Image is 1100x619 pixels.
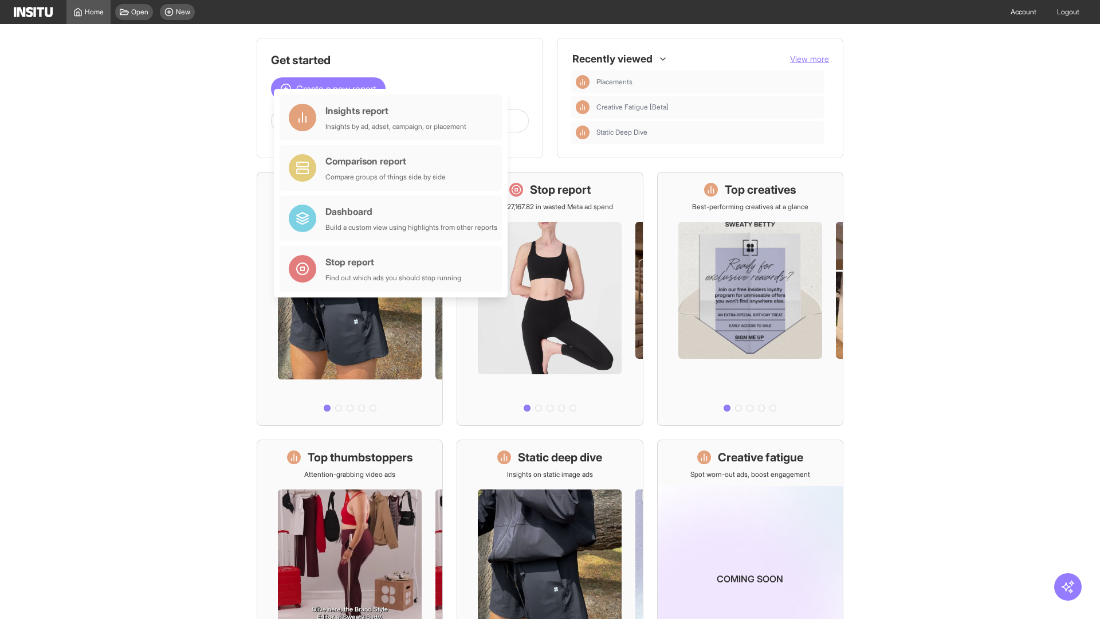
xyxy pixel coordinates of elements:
div: Compare groups of things side by side [325,173,446,182]
div: Find out which ads you should stop running [325,273,461,283]
span: Open [131,7,148,17]
div: Stop report [325,255,461,269]
span: Create a new report [296,82,376,96]
div: Insights report [325,104,466,117]
button: Create a new report [271,77,386,100]
span: Static Deep Dive [596,128,647,137]
span: View more [790,54,829,64]
div: Insights by ad, adset, campaign, or placement [325,122,466,131]
span: Placements [596,77,632,87]
span: Static Deep Dive [596,128,820,137]
a: Top creativesBest-performing creatives at a glance [657,172,843,426]
span: Creative Fatigue [Beta] [596,103,669,112]
div: Dashboard [325,205,497,218]
a: Stop reportSave £27,167.82 in wasted Meta ad spend [457,172,643,426]
div: Insights [576,100,590,114]
span: New [176,7,190,17]
h1: Stop report [530,182,591,198]
span: Placements [596,77,820,87]
h1: Static deep dive [518,449,602,465]
div: Build a custom view using highlights from other reports [325,223,497,232]
p: Best-performing creatives at a glance [692,202,808,211]
p: Save £27,167.82 in wasted Meta ad spend [486,202,613,211]
div: Insights [576,126,590,139]
div: Comparison report [325,154,446,168]
p: Insights on static image ads [507,470,593,479]
div: Insights [576,75,590,89]
img: Logo [14,7,53,17]
h1: Get started [271,52,529,68]
h1: Top thumbstoppers [308,449,413,465]
button: View more [790,53,829,65]
p: Attention-grabbing video ads [304,470,395,479]
span: Creative Fatigue [Beta] [596,103,820,112]
h1: Top creatives [725,182,796,198]
a: What's live nowSee all active ads instantly [257,172,443,426]
span: Home [85,7,104,17]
